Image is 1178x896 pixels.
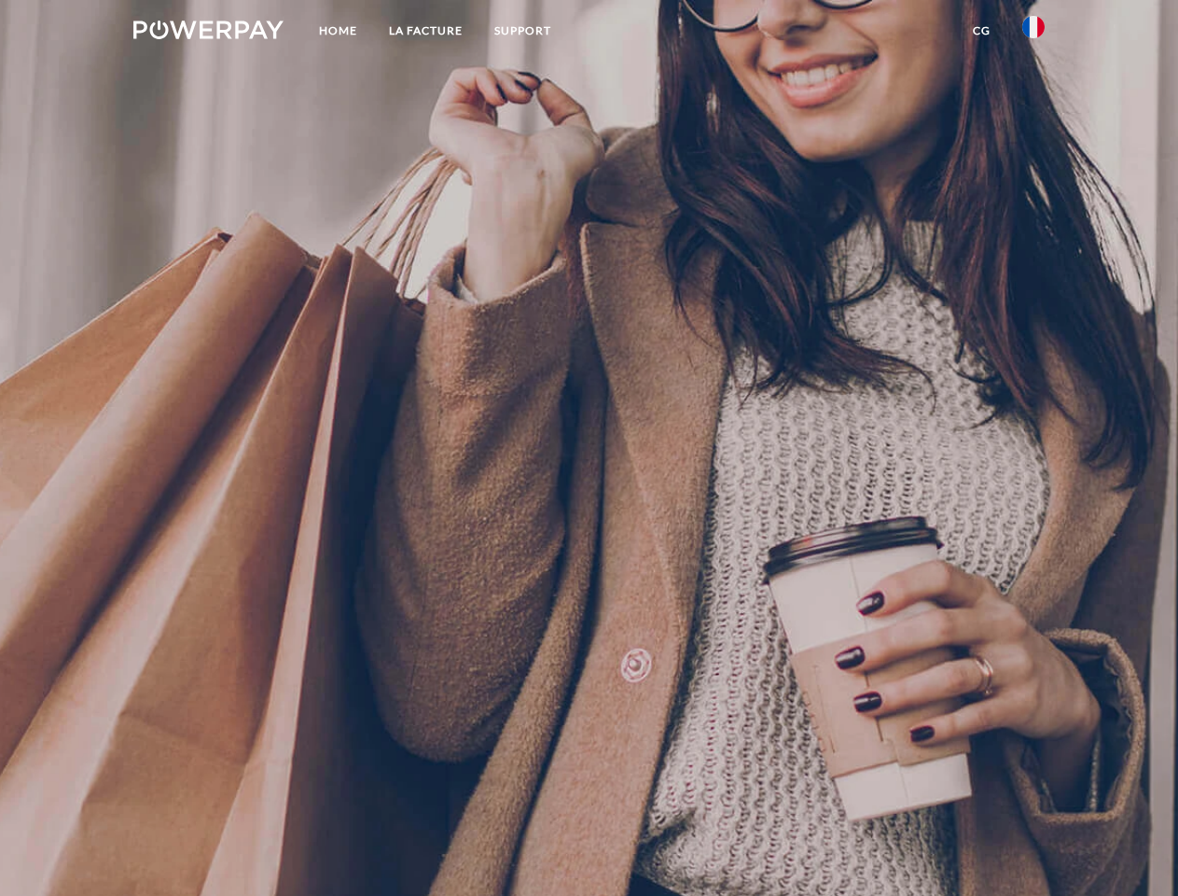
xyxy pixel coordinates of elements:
[133,21,284,39] img: logo-powerpay-white.svg
[957,14,1006,48] a: CG
[303,14,373,48] a: Home
[478,14,567,48] a: Support
[1022,16,1045,38] img: fr
[373,14,478,48] a: LA FACTURE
